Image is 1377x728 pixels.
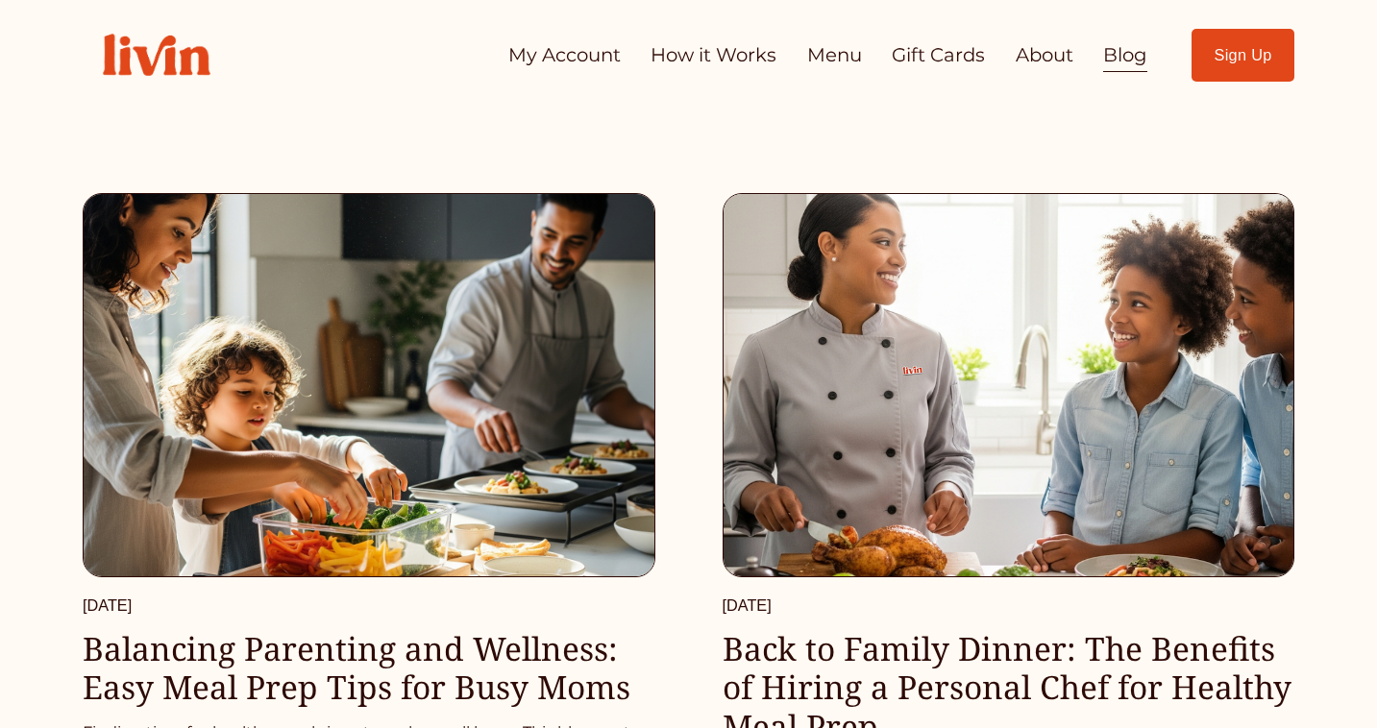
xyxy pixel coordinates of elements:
img: Balancing Parenting and Wellness: Easy Meal Prep Tips for Busy Moms [81,192,656,578]
a: Blog [1103,36,1147,74]
a: Menu [807,36,862,74]
time: [DATE] [723,596,772,616]
a: About [1016,36,1073,74]
img: Livin [83,13,231,96]
a: My Account [508,36,621,74]
a: Sign Up [1192,29,1294,82]
time: [DATE] [83,596,132,616]
a: Balancing Parenting and Wellness: Easy Meal Prep Tips for Busy Moms [83,626,630,709]
img: Back to Family Dinner: The Benefits of Hiring a Personal Chef for Healthy Meal Prep [721,192,1296,578]
a: Gift Cards [892,36,985,74]
a: How it Works [651,36,776,74]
